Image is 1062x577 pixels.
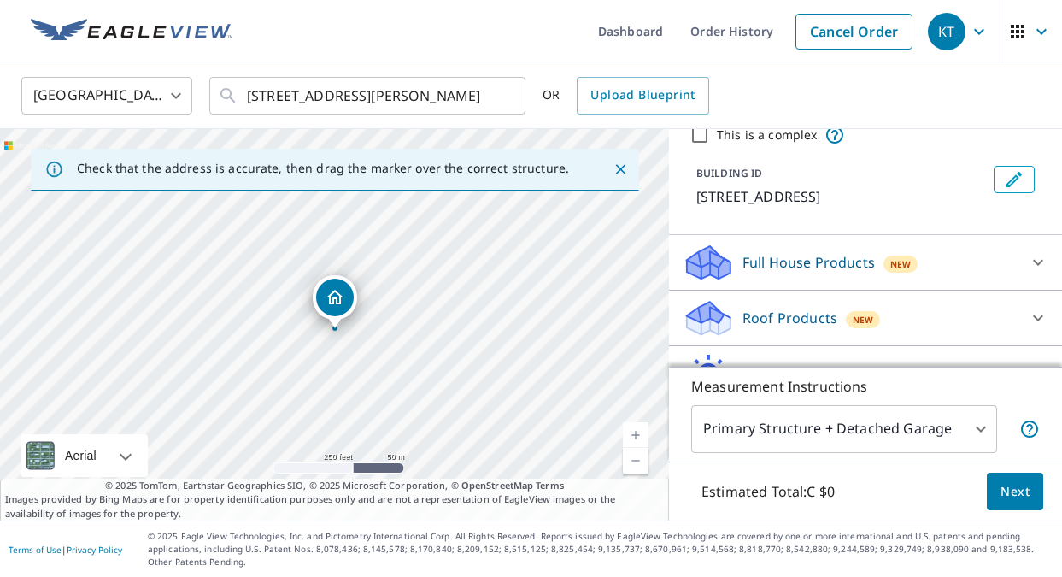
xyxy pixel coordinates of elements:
p: Check that the address is accurate, then drag the marker over the correct structure. [77,161,569,176]
div: Aerial [60,434,102,477]
p: Full House Products [742,252,875,273]
div: [GEOGRAPHIC_DATA] [21,72,192,120]
p: Roof Products [742,308,837,328]
button: Close [609,158,631,180]
span: New [853,313,873,327]
a: Cancel Order [795,14,912,50]
span: Your report will include the primary structure and a detached garage if one exists. [1019,419,1040,439]
p: Estimated Total: C $0 [688,473,848,510]
a: Current Level 17, Zoom In [623,422,648,448]
span: Next [1000,481,1030,503]
div: OR [543,77,709,115]
input: Search by address or latitude-longitude [247,72,490,120]
a: OpenStreetMap [461,479,533,492]
p: | [9,545,122,555]
div: Aerial [21,434,148,477]
div: Full House ProductsNew [683,242,1048,283]
p: Solar Products [742,363,840,384]
img: EV Logo [31,19,232,44]
a: Privacy Policy [67,544,122,556]
button: Next [987,473,1043,511]
a: Terms of Use [9,544,62,556]
span: New [890,257,911,271]
div: Solar ProductsNew [683,353,1048,394]
a: Current Level 17, Zoom Out [623,448,648,474]
div: Primary Structure + Detached Garage [691,405,997,453]
span: © 2025 TomTom, Earthstar Geographics SIO, © 2025 Microsoft Corporation, © [105,479,564,493]
div: Dropped pin, building 1, Residential property, 30 FUNDY VIEW DR ALMA NB E4H1H7 [313,275,357,328]
p: © 2025 Eagle View Technologies, Inc. and Pictometry International Corp. All Rights Reserved. Repo... [148,530,1053,568]
span: Upload Blueprint [590,85,695,106]
a: Terms [536,479,564,492]
div: Roof ProductsNew [683,297,1048,339]
div: KT [928,13,965,50]
p: [STREET_ADDRESS] [696,186,987,207]
p: Measurement Instructions [691,376,1040,397]
a: Upload Blueprint [577,77,708,115]
label: This is a complex [717,127,818,144]
button: Edit building 1 [994,166,1035,193]
p: BUILDING ID [696,166,762,180]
